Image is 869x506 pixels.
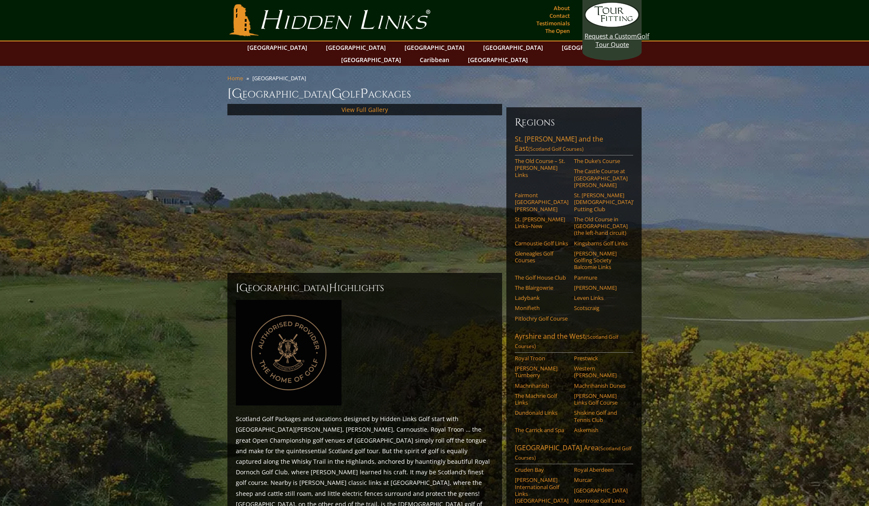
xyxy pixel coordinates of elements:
[552,2,572,14] a: About
[515,250,568,264] a: Gleneagles Golf Courses
[515,466,568,473] a: Cruden Bay
[585,32,637,40] span: Request a Custom
[574,274,628,281] a: Panmure
[574,497,628,504] a: Montrose Golf Links
[331,85,342,102] span: G
[515,392,568,406] a: The Machrie Golf Links
[515,192,568,212] a: Fairmont [GEOGRAPHIC_DATA][PERSON_NAME]
[400,41,469,54] a: [GEOGRAPHIC_DATA]
[534,17,572,29] a: Testimonials
[227,74,243,82] a: Home
[322,41,390,54] a: [GEOGRAPHIC_DATA]
[574,192,628,212] a: St. [PERSON_NAME] [DEMOGRAPHIC_DATA]’ Putting Club
[515,240,568,247] a: Carnoustie Golf Links
[515,158,568,178] a: The Old Course – St. [PERSON_NAME] Links
[515,355,568,362] a: Royal Troon
[243,41,312,54] a: [GEOGRAPHIC_DATA]
[515,216,568,230] a: St. [PERSON_NAME] Links–New
[515,333,618,350] span: (Scotland Golf Courses)
[574,355,628,362] a: Prestwick
[528,145,584,152] span: (Scotland Golf Courses)
[574,427,628,433] a: Askernish
[547,10,572,22] a: Contact
[515,284,568,291] a: The Blairgowrie
[252,74,309,82] li: [GEOGRAPHIC_DATA]
[585,2,639,49] a: Request a CustomGolf Tour Quote
[574,216,628,237] a: The Old Course in [GEOGRAPHIC_DATA] (the left-hand circuit)
[342,106,388,114] a: View Full Gallery
[515,305,568,311] a: Monifieth
[236,281,494,295] h2: [GEOGRAPHIC_DATA] ighlights
[574,392,628,406] a: [PERSON_NAME] Links Golf Course
[574,294,628,301] a: Leven Links
[574,240,628,247] a: Kingsbarns Golf Links
[574,305,628,311] a: Scotscraig
[515,365,568,379] a: [PERSON_NAME] Turnberry
[574,158,628,164] a: The Duke’s Course
[574,284,628,291] a: [PERSON_NAME]
[479,41,547,54] a: [GEOGRAPHIC_DATA]
[574,365,628,379] a: Western [PERSON_NAME]
[515,315,568,322] a: Pitlochry Golf Course
[360,85,368,102] span: P
[515,274,568,281] a: The Golf House Club
[574,409,628,423] a: Shiskine Golf and Tennis Club
[515,134,633,155] a: St. [PERSON_NAME] and the East(Scotland Golf Courses)
[574,250,628,271] a: [PERSON_NAME] Golfing Society Balcomie Links
[515,443,633,464] a: [GEOGRAPHIC_DATA] Area(Scotland Golf Courses)
[574,382,628,389] a: Machrihanish Dunes
[574,476,628,483] a: Murcar
[574,466,628,473] a: Royal Aberdeen
[515,409,568,416] a: Dundonald Links
[515,382,568,389] a: Machrihanish
[415,54,454,66] a: Caribbean
[227,85,642,102] h1: [GEOGRAPHIC_DATA] olf ackages
[464,54,532,66] a: [GEOGRAPHIC_DATA]
[574,168,628,188] a: The Castle Course at [GEOGRAPHIC_DATA][PERSON_NAME]
[337,54,405,66] a: [GEOGRAPHIC_DATA]
[329,281,337,295] span: H
[515,476,568,504] a: [PERSON_NAME] International Golf Links [GEOGRAPHIC_DATA]
[515,332,633,353] a: Ayrshire and the West(Scotland Golf Courses)
[515,427,568,433] a: The Carrick and Spa
[557,41,626,54] a: [GEOGRAPHIC_DATA]
[515,116,633,129] h6: Regions
[543,25,572,37] a: The Open
[574,487,628,494] a: [GEOGRAPHIC_DATA]
[515,294,568,301] a: Ladybank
